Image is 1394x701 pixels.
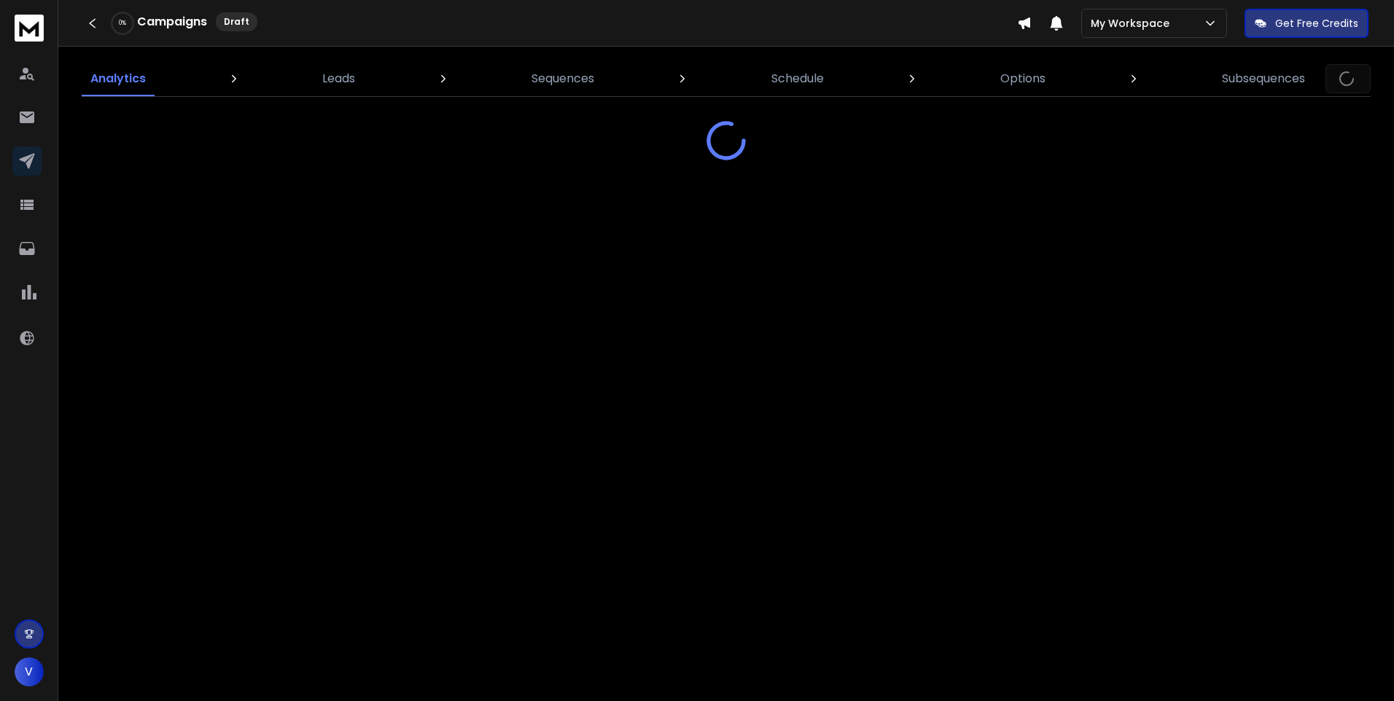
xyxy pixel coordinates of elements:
[82,61,155,96] a: Analytics
[523,61,603,96] a: Sequences
[90,70,146,87] p: Analytics
[531,70,594,87] p: Sequences
[1222,70,1305,87] p: Subsequences
[1091,16,1175,31] p: My Workspace
[771,70,824,87] p: Schedule
[1213,61,1314,96] a: Subsequences
[1275,16,1358,31] p: Get Free Credits
[216,12,257,31] div: Draft
[119,19,126,28] p: 0 %
[15,657,44,686] button: V
[137,13,207,31] h1: Campaigns
[1000,70,1045,87] p: Options
[314,61,364,96] a: Leads
[15,15,44,42] img: logo
[1245,9,1368,38] button: Get Free Credits
[992,61,1054,96] a: Options
[322,70,355,87] p: Leads
[763,61,833,96] a: Schedule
